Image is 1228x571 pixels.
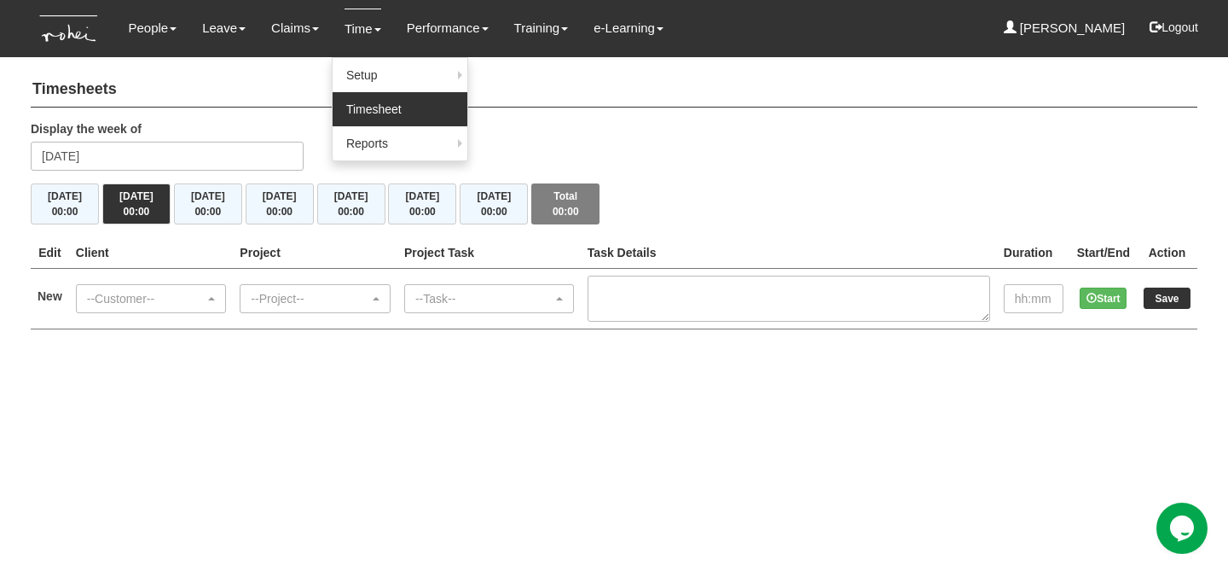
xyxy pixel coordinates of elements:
[333,126,467,160] a: Reports
[594,9,663,48] a: e-Learning
[581,237,997,269] th: Task Details
[31,73,1197,108] h4: Timesheets
[317,184,385,224] button: [DATE]00:00
[1138,7,1210,48] button: Logout
[388,184,456,224] button: [DATE]00:00
[87,290,206,307] div: --Customer--
[333,92,467,126] a: Timesheet
[407,9,489,48] a: Performance
[333,58,467,92] a: Setup
[31,120,142,137] label: Display the week of
[1156,503,1211,554] iframe: chat widget
[531,184,600,224] button: Total00:00
[1004,284,1063,313] input: hh:mm
[31,237,69,269] th: Edit
[124,206,150,218] span: 00:00
[52,206,78,218] span: 00:00
[251,290,369,307] div: --Project--
[246,184,314,224] button: [DATE]00:00
[397,237,581,269] th: Project Task
[1144,288,1190,309] input: Save
[194,206,221,218] span: 00:00
[31,184,1197,224] div: Timesheet Week Summary
[415,290,553,307] div: --Task--
[1080,288,1127,309] button: Start
[460,184,528,224] button: [DATE]00:00
[240,284,391,313] button: --Project--
[1004,9,1126,48] a: [PERSON_NAME]
[266,206,293,218] span: 00:00
[481,206,507,218] span: 00:00
[271,9,319,48] a: Claims
[404,284,574,313] button: --Task--
[233,237,397,269] th: Project
[1070,237,1137,269] th: Start/End
[345,9,381,49] a: Time
[553,206,579,218] span: 00:00
[128,9,177,48] a: People
[38,288,62,305] label: New
[514,9,569,48] a: Training
[31,184,99,224] button: [DATE]00:00
[338,206,364,218] span: 00:00
[76,284,227,313] button: --Customer--
[1137,237,1197,269] th: Action
[69,237,234,269] th: Client
[997,237,1070,269] th: Duration
[102,184,171,224] button: [DATE]00:00
[202,9,246,48] a: Leave
[409,206,436,218] span: 00:00
[174,184,242,224] button: [DATE]00:00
